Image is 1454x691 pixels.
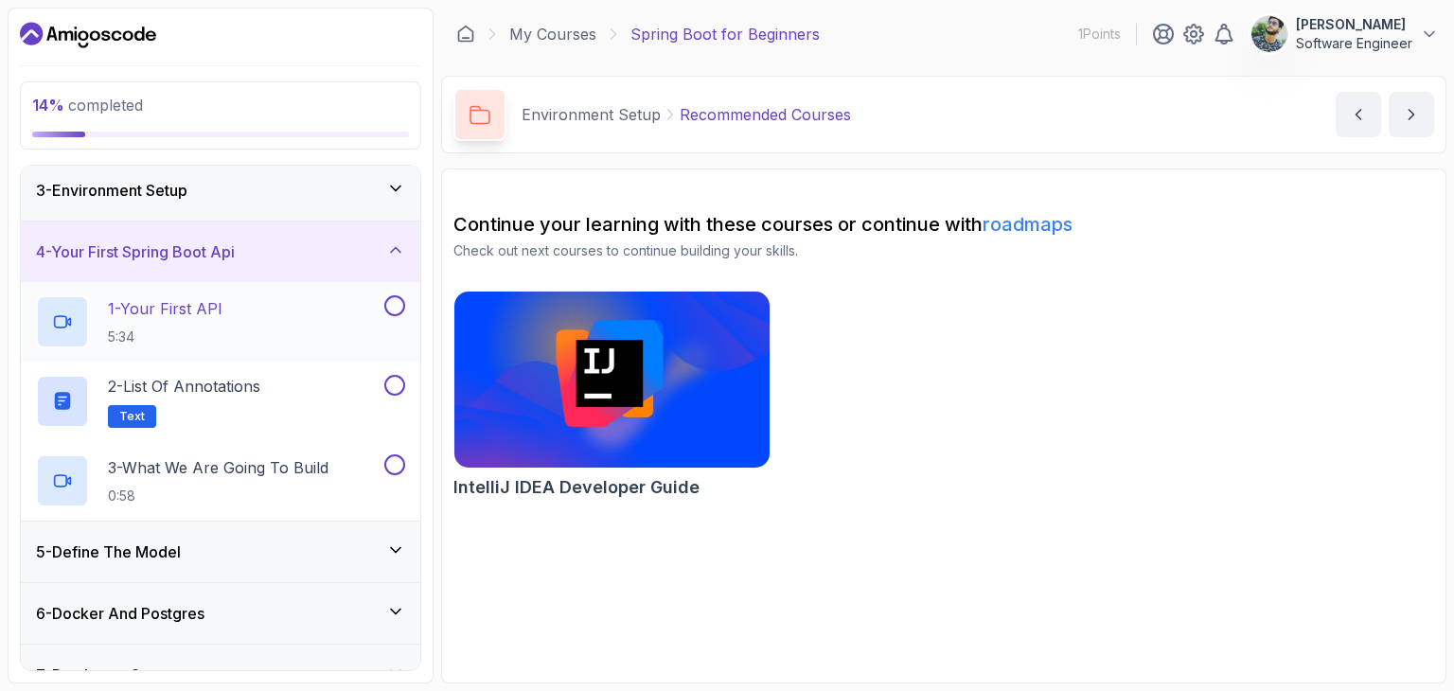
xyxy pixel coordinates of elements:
[108,328,222,346] p: 5:34
[509,23,596,45] a: My Courses
[119,409,145,424] span: Text
[36,664,172,686] h3: 7 - Databases Setup
[36,375,405,428] button: 2-List of AnnotationsText
[108,375,260,398] p: 2 - List of Annotations
[108,456,328,479] p: 3 - What We Are Going To Build
[21,583,420,644] button: 6-Docker And Postgres
[1296,34,1412,53] p: Software Engineer
[21,160,420,221] button: 3-Environment Setup
[1296,15,1412,34] p: [PERSON_NAME]
[1389,92,1434,137] button: next content
[32,96,143,115] span: completed
[453,474,700,501] h2: IntelliJ IDEA Developer Guide
[36,540,181,563] h3: 5 - Define The Model
[983,213,1073,236] a: roadmaps
[21,522,420,582] button: 5-Define The Model
[1251,16,1287,52] img: user profile image
[32,96,64,115] span: 14 %
[454,292,770,468] img: IntelliJ IDEA Developer Guide card
[108,487,328,505] p: 0:58
[1250,15,1439,53] button: user profile image[PERSON_NAME]Software Engineer
[1078,25,1121,44] p: 1 Points
[108,297,222,320] p: 1 - Your First API
[36,602,204,625] h3: 6 - Docker And Postgres
[1336,92,1381,137] button: previous content
[36,454,405,507] button: 3-What We Are Going To Build0:58
[36,295,405,348] button: 1-Your First API5:34
[453,211,1434,238] h2: Continue your learning with these courses or continue with
[630,23,820,45] p: Spring Boot for Beginners
[522,103,661,126] p: Environment Setup
[36,179,187,202] h3: 3 - Environment Setup
[36,240,235,263] h3: 4 - Your First Spring Boot Api
[680,103,851,126] p: Recommended Courses
[453,241,1434,260] p: Check out next courses to continue building your skills.
[456,25,475,44] a: Dashboard
[20,20,156,50] a: Dashboard
[453,291,771,501] a: IntelliJ IDEA Developer Guide cardIntelliJ IDEA Developer Guide
[21,221,420,282] button: 4-Your First Spring Boot Api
